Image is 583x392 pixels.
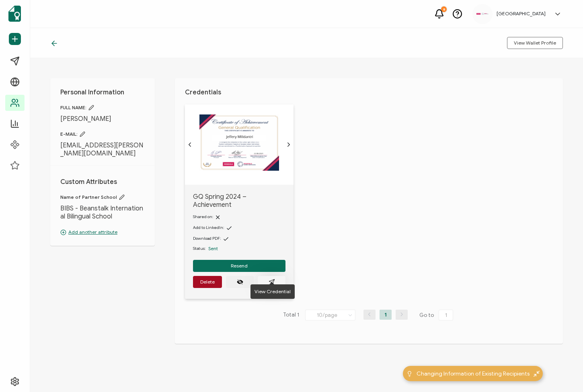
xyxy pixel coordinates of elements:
[543,353,583,392] iframe: Chat Widget
[208,245,218,251] span: Sent
[269,279,275,285] ion-icon: paper plane outline
[283,310,299,321] span: Total 1
[193,214,213,219] span: Shared on:
[534,371,540,377] img: minimize-icon.svg
[60,141,145,157] span: [EMAIL_ADDRESS][PERSON_NAME][DOMAIN_NAME]
[60,131,145,137] span: E-MAIL:
[60,88,145,96] h1: Personal Information
[60,104,145,111] span: FULL NAME:
[8,6,21,22] img: sertifier-logomark-colored.svg
[231,263,248,268] span: Resend
[250,284,295,299] div: View Credential
[60,194,145,200] span: Name of Partner School
[193,236,221,241] span: Download PDF:
[193,260,285,272] button: Resend
[193,225,224,230] span: Add to LinkedIn:
[441,6,447,12] div: 8
[476,13,489,15] img: 534be6bd-3ab8-4108-9ccc-40d3e97e413d.png
[60,204,145,220] span: BIBS - Beanstalk International Bilingual School
[193,193,285,209] span: GQ Spring 2024 – Achievement
[185,88,553,96] h1: Credentials
[60,115,145,123] span: [PERSON_NAME]
[60,229,145,236] p: Add another attribute
[187,141,193,148] ion-icon: chevron back outline
[193,276,222,288] button: Delete
[305,310,355,321] input: Select
[285,141,292,148] ion-icon: chevron forward outline
[380,310,392,320] li: 1
[514,41,556,45] span: View Wallet Profile
[60,178,145,186] h1: Custom Attributes
[200,280,215,284] span: Delete
[419,310,455,321] span: Go to
[237,279,243,285] ion-icon: eye off
[417,370,530,378] span: Changing Information of Existing Recipients
[497,11,546,16] h5: [GEOGRAPHIC_DATA]
[507,37,563,49] button: View Wallet Profile
[193,245,205,252] span: Status:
